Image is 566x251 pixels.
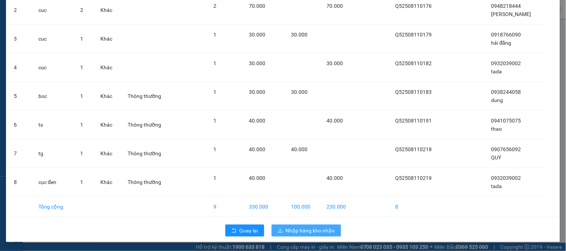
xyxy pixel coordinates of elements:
span: Q52508110191 [395,118,432,124]
span: 0941075075 [491,118,521,124]
td: ts [32,111,74,139]
span: 30.000 [249,32,265,38]
span: 30.000 [291,32,307,38]
td: 9 [208,197,243,217]
td: Khác [95,82,122,111]
span: 70.000 [249,3,265,9]
td: Khác [95,53,122,82]
span: 30.000 [291,89,307,95]
span: rollback [231,228,237,234]
span: 30.000 [249,89,265,95]
span: Q52508110183 [395,89,432,95]
span: Q52508110176 [395,3,432,9]
span: Q52508110219 [395,175,432,181]
span: tada [491,183,502,189]
span: 0907656092 [491,146,521,152]
span: 1 [214,118,217,124]
td: cuc [32,25,74,53]
span: 40.000 [249,146,265,152]
span: 0932039002 [491,60,521,66]
span: QUÝ [491,155,501,161]
span: Q52508110218 [395,146,432,152]
li: 26 Phó Cơ Điều, Phường 12 [70,18,312,28]
button: downloadNhập hàng kho nhận [272,225,341,236]
span: 40.000 [327,175,343,181]
td: tg [32,139,74,168]
td: 8 [8,168,32,197]
td: 230.000 [321,197,357,217]
td: 330.000 [243,197,285,217]
td: cuc [32,53,74,82]
td: 3 [8,25,32,53]
span: 1 [80,179,83,185]
span: [PERSON_NAME] [491,11,531,17]
span: Nhập hàng kho nhận [286,226,335,235]
span: 0918766090 [491,32,521,38]
li: Hotline: 02839552959 [70,28,312,37]
span: 70.000 [327,3,343,9]
span: Q52508110179 [395,32,432,38]
td: boc [32,82,74,111]
td: 8 [389,197,444,217]
b: GỬI : Bến Xe Cà Mau [9,54,105,66]
span: 1 [80,64,83,70]
span: 0932039002 [491,175,521,181]
td: Khác [95,25,122,53]
span: 1 [214,146,217,152]
td: 100.000 [285,197,321,217]
td: Tổng cộng [32,197,74,217]
span: 0938244058 [491,89,521,95]
span: 2 [214,3,217,9]
span: download [278,228,283,234]
span: 1 [214,89,217,95]
td: 5 [8,82,32,111]
span: 0948218444 [491,3,521,9]
span: dung [491,97,503,103]
span: 40.000 [327,118,343,124]
span: 1 [80,122,83,128]
td: Thông thường [122,139,173,168]
td: Khác [95,139,122,168]
span: Q52508110182 [395,60,432,66]
td: 7 [8,139,32,168]
td: Khác [95,111,122,139]
span: hải đăng [491,40,512,46]
button: rollbackQuay lại [225,225,264,236]
span: 1 [80,36,83,42]
td: Thông thường [122,168,173,197]
td: Khác [95,168,122,197]
td: 6 [8,111,32,139]
span: 1 [214,32,217,38]
img: logo.jpg [9,9,47,47]
span: 40.000 [249,175,265,181]
span: Quay lại [240,226,258,235]
td: Thông thường [122,82,173,111]
span: 40.000 [291,146,307,152]
span: 1 [80,150,83,156]
span: tada [491,69,502,74]
span: 1 [80,93,83,99]
td: Thông thường [122,111,173,139]
td: 4 [8,53,32,82]
span: 1 [214,175,217,181]
td: cục đen [32,168,74,197]
span: 40.000 [249,118,265,124]
span: 2 [80,7,83,13]
span: thao [491,126,502,132]
span: 30.000 [327,60,343,66]
span: 30.000 [249,60,265,66]
span: 1 [214,60,217,66]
